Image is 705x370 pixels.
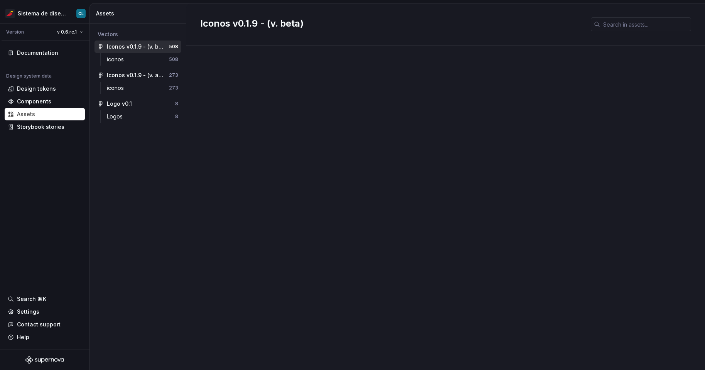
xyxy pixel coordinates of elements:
a: Iconos v0.1.9 - (v. actual)273 [94,69,181,81]
a: Logos8 [104,110,181,123]
div: Documentation [17,49,58,57]
button: Search ⌘K [5,293,85,305]
div: Help [17,333,29,341]
a: Assets [5,108,85,120]
input: Search in assets... [600,17,691,31]
div: 273 [169,85,178,91]
div: Components [17,98,51,105]
div: Sistema de diseño Iberia [18,10,67,17]
a: Design tokens [5,83,85,95]
div: Contact support [17,321,61,328]
div: 8 [175,113,178,120]
div: 273 [169,72,178,78]
div: 508 [169,44,178,50]
div: Assets [17,110,35,118]
div: Design system data [6,73,52,79]
span: v 0.6.rc.1 [57,29,77,35]
a: iconos273 [104,82,181,94]
div: Iconos v0.1.9 - (v. beta) [107,43,164,51]
a: Settings [5,306,85,318]
a: Documentation [5,47,85,59]
a: Logo v0.18 [94,98,181,110]
div: Search ⌘K [17,295,46,303]
div: iconos [107,56,127,63]
a: iconos508 [104,53,181,66]
img: 55604660-494d-44a9-beb2-692398e9940a.png [5,9,15,18]
div: Vectors [98,30,178,38]
div: 508 [169,56,178,63]
div: Logo v0.1 [107,100,132,108]
button: Sistema de diseño IberiaCL [2,5,88,22]
div: 8 [175,101,178,107]
button: v 0.6.rc.1 [54,27,86,37]
h2: Iconos v0.1.9 - (v. beta) [200,17,582,30]
a: Components [5,95,85,108]
button: Help [5,331,85,343]
a: Storybook stories [5,121,85,133]
div: Iconos v0.1.9 - (v. actual) [107,71,164,79]
div: Storybook stories [17,123,64,131]
a: Iconos v0.1.9 - (v. beta)508 [94,41,181,53]
button: Contact support [5,318,85,331]
div: CL [78,10,84,17]
div: Version [6,29,24,35]
div: Design tokens [17,85,56,93]
svg: Supernova Logo [25,356,64,364]
div: Logos [107,113,126,120]
div: Settings [17,308,39,316]
div: Assets [96,10,183,17]
div: iconos [107,84,127,92]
